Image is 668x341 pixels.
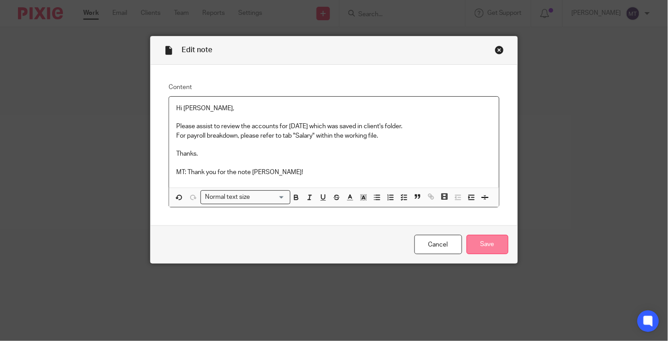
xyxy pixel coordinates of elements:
[200,190,290,204] div: Search for option
[203,193,252,202] span: Normal text size
[176,122,491,131] p: Please assist to review the accounts for [DATE] which was saved in client's folder.
[176,131,491,140] p: For payroll breakdown, please refer to tab "Salary" within the working file.
[176,149,491,158] p: Thanks.
[414,235,462,254] a: Cancel
[495,45,504,54] div: Close this dialog window
[467,235,508,254] input: Save
[176,168,491,177] p: MT: Thank you for the note [PERSON_NAME]!
[169,83,499,92] label: Content
[182,46,212,54] span: Edit note
[176,104,491,113] p: Hi [PERSON_NAME],
[253,193,285,202] input: Search for option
